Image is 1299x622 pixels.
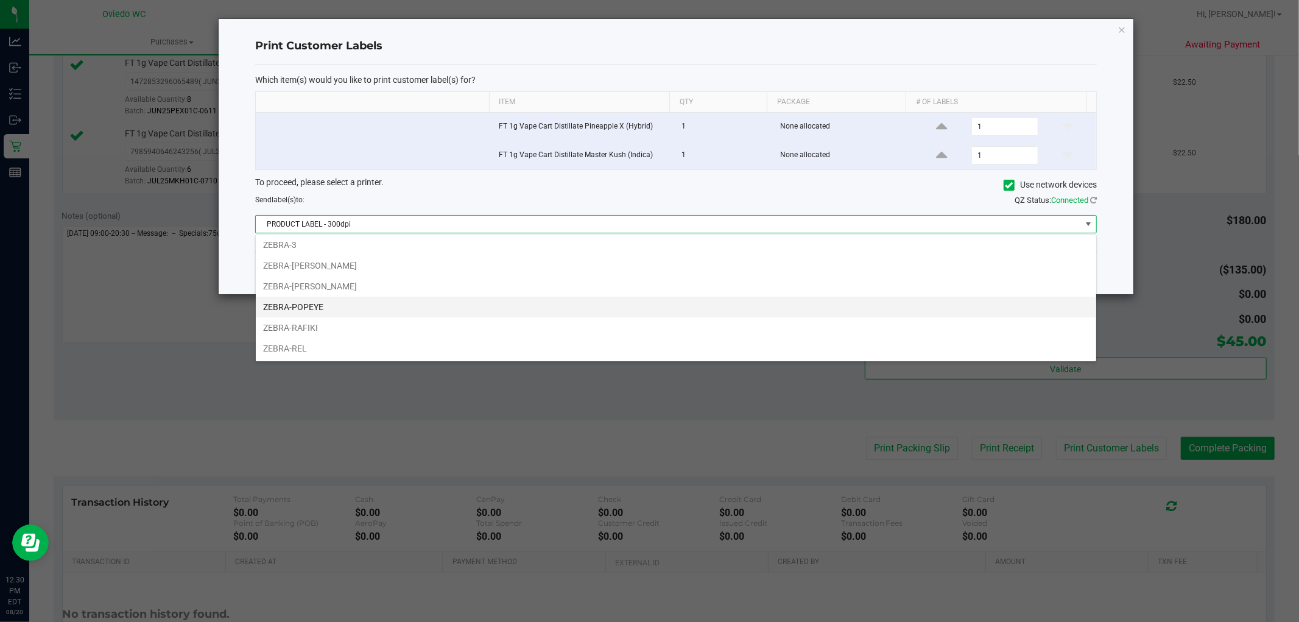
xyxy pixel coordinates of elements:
[1004,178,1097,191] label: Use network devices
[255,38,1097,54] h4: Print Customer Labels
[256,317,1096,338] li: ZEBRA-RAFIKI
[906,92,1086,113] th: # of labels
[256,338,1096,359] li: ZEBRA-REL
[12,525,49,561] iframe: Resource center
[773,141,914,169] td: None allocated
[491,113,674,141] td: FT 1g Vape Cart Distillate Pineapple X (Hybrid)
[246,176,1106,194] div: To proceed, please select a printer.
[255,196,305,204] span: Send to:
[1015,196,1097,205] span: QZ Status:
[767,92,906,113] th: Package
[272,196,296,204] span: label(s)
[669,92,767,113] th: Qty
[773,113,914,141] td: None allocated
[489,92,669,113] th: Item
[674,141,773,169] td: 1
[256,216,1081,233] span: PRODUCT LABEL - 300dpi
[255,74,1097,85] p: Which item(s) would you like to print customer label(s) for?
[674,113,773,141] td: 1
[1051,196,1088,205] span: Connected
[256,235,1096,255] li: ZEBRA-3
[256,297,1096,317] li: ZEBRA-POPEYE
[256,276,1096,297] li: ZEBRA-[PERSON_NAME]
[256,255,1096,276] li: ZEBRA-[PERSON_NAME]
[491,141,674,169] td: FT 1g Vape Cart Distillate Master Kush (Indica)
